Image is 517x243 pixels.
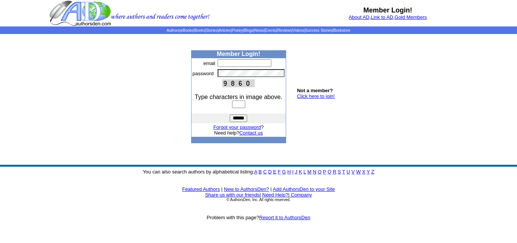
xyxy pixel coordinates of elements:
[270,186,271,192] font: |
[291,192,312,198] a: Company
[181,28,193,33] a: eBooks
[307,169,311,175] a: M
[167,28,350,33] span: | | | | | | | | | | | |
[292,169,294,175] a: I
[282,169,286,175] a: G
[226,198,290,202] font: © AuthorsDen, Inc. All rights reserved.
[299,169,302,175] a: K
[333,169,336,175] a: R
[263,169,266,175] a: C
[304,169,306,175] a: L
[371,14,393,20] a: Link to AD
[318,169,322,175] a: O
[333,28,350,33] a: Bookstore
[182,186,220,192] a: Featured Authors
[265,28,277,33] a: Events
[217,51,260,57] b: Member Login!
[213,124,261,130] a: Forgot your password
[195,94,282,100] font: Type characters in image above.
[206,28,218,33] a: Stories
[219,28,231,33] a: Articles
[323,169,326,175] a: P
[356,169,361,175] a: W
[347,169,350,175] a: U
[262,192,288,198] a: Need Help?
[277,28,292,33] a: Reviews
[295,169,297,175] a: J
[273,186,335,192] a: Add AuthorsDen to your Site
[273,169,276,175] a: E
[254,169,257,175] a: A
[297,88,333,93] b: Not a member?
[214,130,263,136] font: Need help?
[297,93,335,99] a: Click here to join!
[362,169,366,175] a: X
[349,14,427,20] font: , ,
[207,215,310,220] font: Problem with this page?
[194,28,205,33] a: Books
[259,215,310,220] a: Report it to AuthorsDen
[352,169,355,175] a: V
[367,169,370,175] a: Y
[313,169,316,175] a: N
[205,192,260,198] a: Share us with our friends
[305,28,332,33] a: Success Stories
[204,60,215,66] font: email
[342,169,345,175] a: T
[288,192,312,198] font: |
[221,186,223,192] font: |
[244,28,253,33] a: Blogs
[193,71,214,76] font: password
[260,192,261,198] font: |
[232,28,243,33] a: Poetry
[143,169,374,175] font: You can also search authors by alphabetical listing:
[254,28,264,33] a: News
[395,14,427,20] a: Gold Members
[327,169,331,175] a: Q
[338,169,341,175] a: S
[222,79,255,87] img: This Is CAPTCHA Image
[293,28,304,33] a: Videos
[167,28,179,33] a: Authors
[213,124,264,130] font: ?
[258,169,262,175] a: B
[349,14,369,20] a: About AD
[363,6,412,14] b: Member Login!
[287,169,291,175] a: H
[239,130,263,136] a: Contact us
[278,169,281,175] a: F
[224,186,269,192] a: New to AuthorsDen?
[371,169,374,175] a: Z
[268,169,271,175] a: D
